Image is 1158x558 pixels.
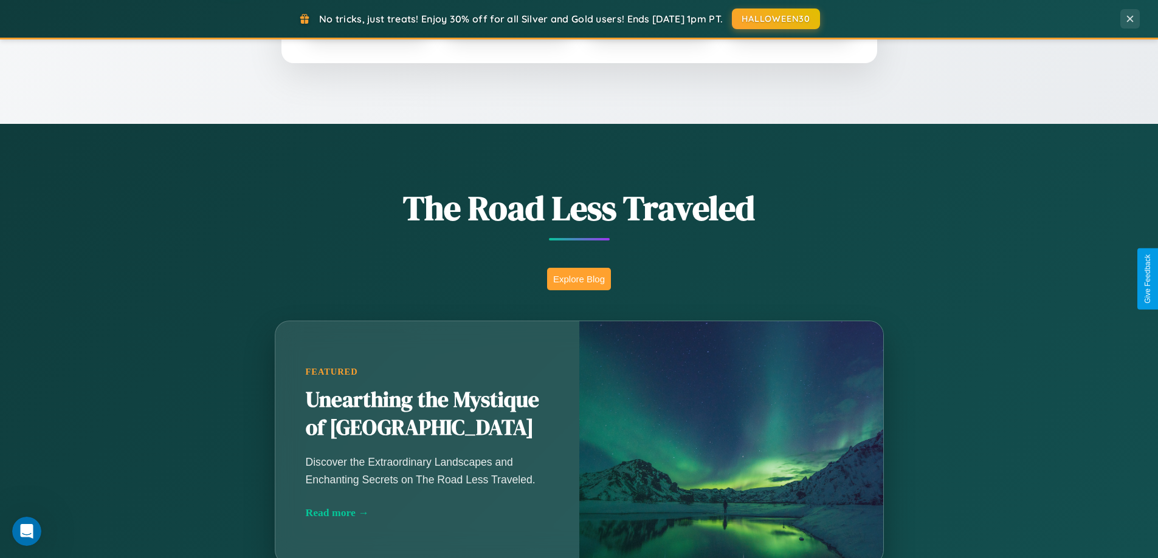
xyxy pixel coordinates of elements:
div: Featured [306,367,549,377]
button: Explore Blog [547,268,611,290]
p: Discover the Extraordinary Landscapes and Enchanting Secrets on The Road Less Traveled. [306,454,549,488]
button: HALLOWEEN30 [732,9,820,29]
h2: Unearthing the Mystique of [GEOGRAPHIC_DATA] [306,386,549,442]
h1: The Road Less Traveled [215,185,944,231]
div: Give Feedback [1143,254,1152,304]
span: No tricks, just treats! Enjoy 30% off for all Silver and Gold users! Ends [DATE] 1pm PT. [319,13,723,25]
div: Read more → [306,506,549,519]
iframe: Intercom live chat [12,517,41,546]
